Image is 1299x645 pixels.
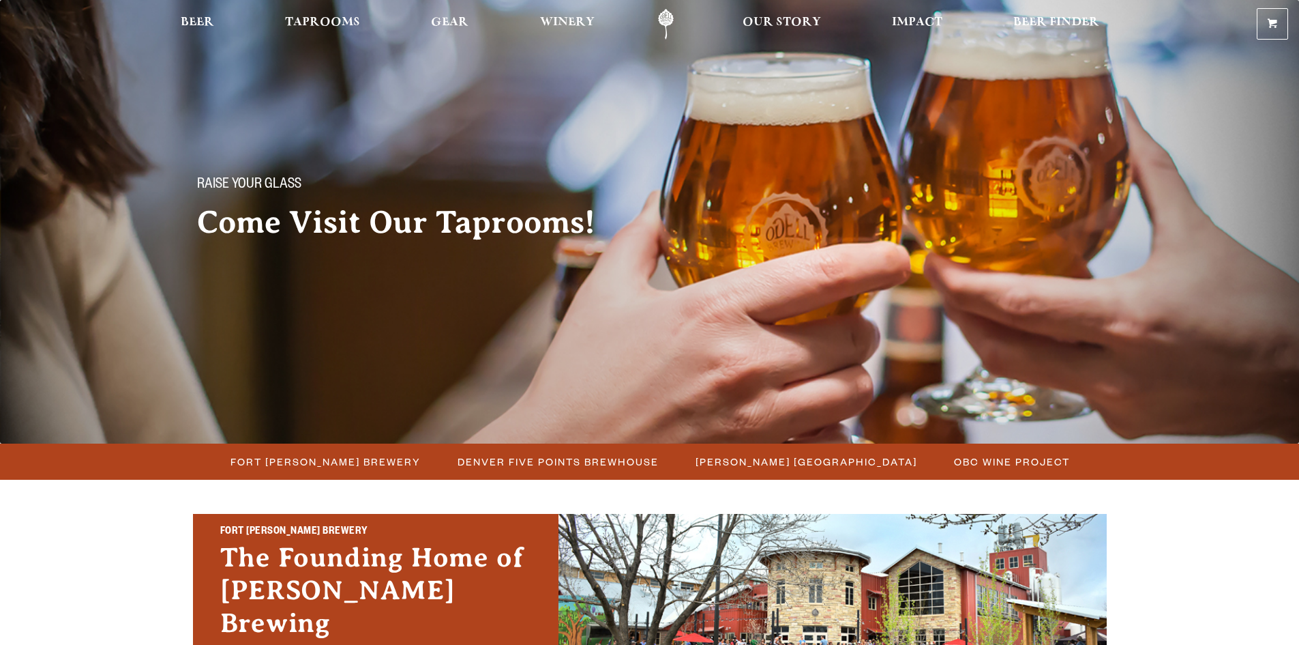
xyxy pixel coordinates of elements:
[1013,17,1099,28] span: Beer Finder
[222,452,428,472] a: Fort [PERSON_NAME] Brewery
[531,9,603,40] a: Winery
[431,17,468,28] span: Gear
[540,17,595,28] span: Winery
[422,9,477,40] a: Gear
[230,452,421,472] span: Fort [PERSON_NAME] Brewery
[640,9,691,40] a: Odell Home
[181,17,214,28] span: Beer
[1004,9,1108,40] a: Beer Finder
[458,452,659,472] span: Denver Five Points Brewhouse
[276,9,369,40] a: Taprooms
[687,452,924,472] a: [PERSON_NAME] [GEOGRAPHIC_DATA]
[883,9,951,40] a: Impact
[892,17,942,28] span: Impact
[197,205,623,240] h2: Come Visit Our Taprooms!
[220,524,531,541] h2: Fort [PERSON_NAME] Brewery
[946,452,1077,472] a: OBC Wine Project
[172,9,223,40] a: Beer
[449,452,666,472] a: Denver Five Points Brewhouse
[285,17,360,28] span: Taprooms
[696,452,917,472] span: [PERSON_NAME] [GEOGRAPHIC_DATA]
[197,177,301,195] span: Raise your glass
[734,9,830,40] a: Our Story
[954,452,1070,472] span: OBC Wine Project
[743,17,821,28] span: Our Story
